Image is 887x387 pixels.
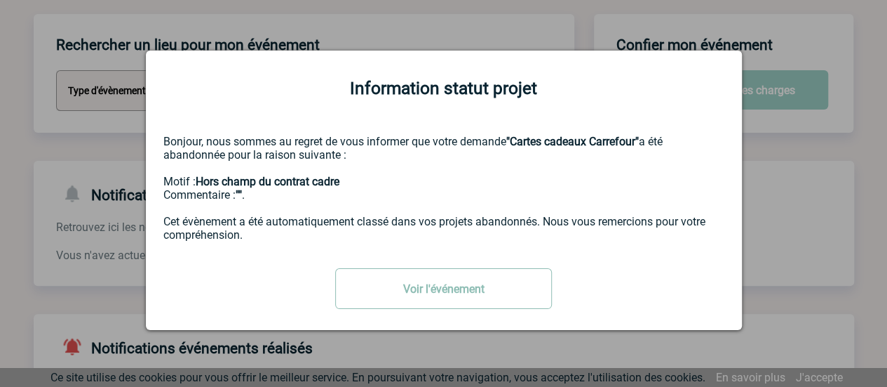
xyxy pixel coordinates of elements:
[196,175,339,188] b: Hors champ du contrat cadre
[335,268,552,309] a: Voir l'événement
[236,188,242,202] b: ""
[506,135,639,148] b: "Cartes cadeaux Carrefour"
[163,135,724,242] div: Bonjour, nous sommes au regret de vous informer que votre demande a été abandonnée pour la raison...
[163,79,724,98] div: Information statut projet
